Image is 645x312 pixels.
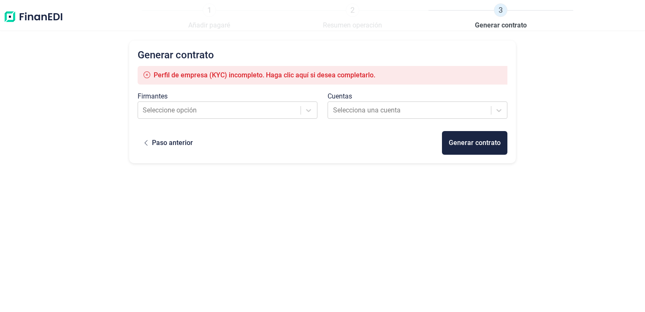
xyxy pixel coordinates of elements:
[154,71,375,79] span: Perfil de empresa (KYC) incompleto. Haga clic aquí si desea completarlo.
[442,131,507,155] button: Generar contrato
[494,3,507,17] span: 3
[138,91,317,101] div: Firmantes
[152,138,193,148] div: Paso anterior
[449,138,501,148] div: Generar contrato
[3,3,63,30] img: Logo de aplicación
[138,131,200,155] button: Paso anterior
[138,49,508,61] h2: Generar contrato
[475,3,527,30] a: 3Generar contrato
[475,20,527,30] span: Generar contrato
[328,91,507,101] div: Cuentas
